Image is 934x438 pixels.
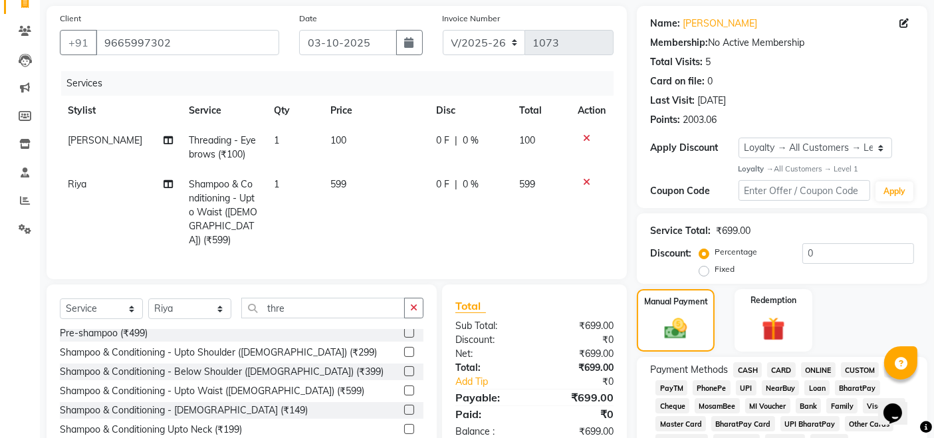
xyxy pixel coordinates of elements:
div: Name: [650,17,680,31]
div: 5 [705,55,711,69]
span: MosamBee [695,398,740,413]
div: ₹699.00 [534,389,624,405]
div: Shampoo & Conditioning - Below Shoulder ([DEMOGRAPHIC_DATA]) (₹399) [60,365,384,379]
span: CUSTOM [841,362,879,378]
span: Bank [796,398,822,413]
div: Services [61,71,624,96]
span: Shampoo & Conditioning - Upto Waist ([DEMOGRAPHIC_DATA]) (₹599) [189,178,257,246]
input: Search or Scan [241,298,405,318]
th: Disc [428,96,511,126]
span: 0 F [436,177,449,191]
span: Master Card [655,416,706,431]
span: 0 F [436,134,449,148]
span: Loan [804,380,830,395]
span: 599 [519,178,535,190]
div: Paid: [445,406,534,422]
div: Last Visit: [650,94,695,108]
div: Shampoo & Conditioning - Upto Waist ([DEMOGRAPHIC_DATA]) (₹599) [60,384,364,398]
span: CARD [767,362,796,378]
div: 2003.06 [683,113,717,127]
th: Price [322,96,428,126]
div: No Active Membership [650,36,914,50]
span: UPI BharatPay [780,416,840,431]
a: [PERSON_NAME] [683,17,757,31]
input: Enter Offer / Coupon Code [739,180,870,201]
label: Fixed [715,263,735,275]
th: Stylist [60,96,181,126]
div: Membership: [650,36,708,50]
div: Payable: [445,389,534,405]
div: All Customers → Level 1 [739,164,914,175]
span: BharatPay [835,380,880,395]
span: GPay [884,362,911,378]
label: Date [299,13,317,25]
div: Card on file: [650,74,705,88]
th: Total [511,96,570,126]
div: Shampoo & Conditioning Upto Neck (₹199) [60,423,242,437]
span: PayTM [655,380,687,395]
span: CASH [733,362,762,378]
label: Percentage [715,246,757,258]
label: Client [60,13,81,25]
div: Discount: [445,333,534,347]
img: _cash.svg [657,316,693,342]
iframe: chat widget [878,385,921,425]
span: NearBuy [762,380,800,395]
span: Total [455,299,486,313]
div: ₹699.00 [534,347,624,361]
span: Cheque [655,398,689,413]
th: Action [570,96,614,126]
div: Service Total: [650,224,711,238]
span: PhonePe [693,380,731,395]
div: Points: [650,113,680,127]
span: | [455,134,457,148]
div: Shampoo & Conditioning - Upto Shoulder ([DEMOGRAPHIC_DATA]) (₹299) [60,346,377,360]
span: 1 [274,134,279,146]
div: 0 [707,74,713,88]
div: ₹699.00 [716,224,751,238]
strong: Loyalty → [739,164,774,173]
span: | [455,177,457,191]
label: Redemption [751,294,796,306]
span: ONLINE [801,362,836,378]
span: 0 % [463,134,479,148]
div: Discount: [650,247,691,261]
div: Total: [445,361,534,375]
th: Qty [266,96,322,126]
div: ₹0 [534,406,624,422]
span: Riya [68,178,86,190]
div: Shampoo & Conditioning - [DEMOGRAPHIC_DATA] (₹149) [60,403,308,417]
button: +91 [60,30,97,55]
div: ₹699.00 [534,319,624,333]
label: Invoice Number [443,13,501,25]
span: Payment Methods [650,363,728,377]
span: UPI [736,380,757,395]
div: ₹0 [534,333,624,347]
div: Total Visits: [650,55,703,69]
div: ₹699.00 [534,361,624,375]
span: Visa Card [863,398,905,413]
span: BharatPay Card [711,416,775,431]
span: Family [826,398,858,413]
span: 0 % [463,177,479,191]
div: [DATE] [697,94,726,108]
div: Pre-shampoo (₹499) [60,326,148,340]
span: [PERSON_NAME] [68,134,142,146]
input: Search by Name/Mobile/Email/Code [96,30,279,55]
span: 1 [274,178,279,190]
div: Net: [445,347,534,361]
div: ₹0 [550,375,624,389]
span: Threading - Eyebrows (₹100) [189,134,256,160]
img: _gift.svg [755,314,792,344]
span: 599 [330,178,346,190]
span: 100 [330,134,346,146]
th: Service [181,96,266,126]
button: Apply [876,181,913,201]
div: Sub Total: [445,319,534,333]
span: MI Voucher [745,398,790,413]
span: Other Cards [845,416,894,431]
span: 100 [519,134,535,146]
label: Manual Payment [644,296,708,308]
div: Coupon Code [650,184,738,198]
a: Add Tip [445,375,549,389]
